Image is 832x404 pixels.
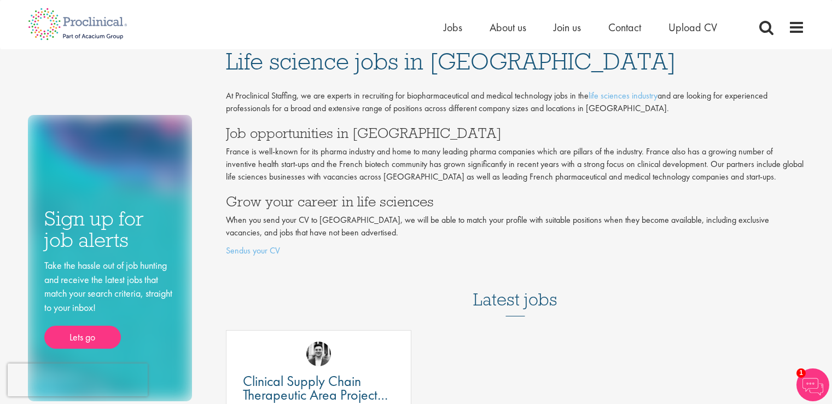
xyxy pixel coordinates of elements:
[444,20,462,34] a: Jobs
[44,258,176,349] div: Take the hassle out of job hunting and receive the latest jobs that match your search criteria, s...
[490,20,526,34] a: About us
[226,126,805,140] h3: Job opportunities in [GEOGRAPHIC_DATA]
[226,214,805,239] p: When you send your CV to [GEOGRAPHIC_DATA], we will be able to match your profile with suitable p...
[226,47,676,76] span: Life science jobs in [GEOGRAPHIC_DATA]
[243,374,394,402] a: Clinical Supply Chain Therapeutic Area Project Manager
[608,20,641,34] a: Contact
[796,368,806,378] span: 1
[8,363,148,396] iframe: reCAPTCHA
[226,90,805,115] p: At Proclinical Staffing, we are experts in recruiting for biopharmaceutical and medical technolog...
[226,146,805,183] p: France is well-known for its pharma industry and home to many leading pharma companies which are ...
[44,326,121,349] a: Lets go
[306,342,331,366] img: Edward Little
[554,20,581,34] a: Join us
[796,368,829,401] img: Chatbot
[226,194,805,209] h3: Grow your career in life sciences
[668,20,717,34] a: Upload CV
[226,245,280,256] a: Sendus your CV
[473,263,557,316] h3: Latest jobs
[44,208,176,250] h3: Sign up for job alerts
[589,90,658,101] a: life sciences industry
